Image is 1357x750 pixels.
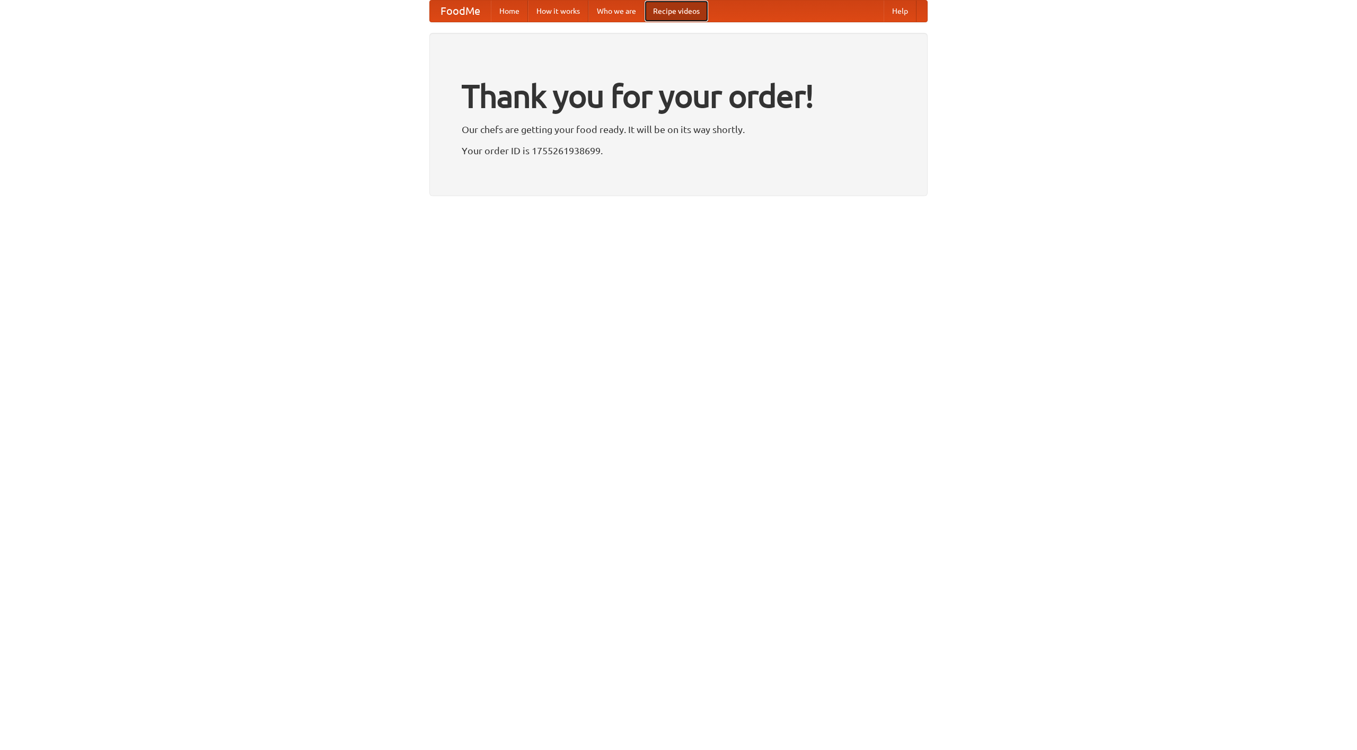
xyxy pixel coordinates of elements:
a: Who we are [588,1,645,22]
a: FoodMe [430,1,491,22]
p: Your order ID is 1755261938699. [462,143,895,158]
h1: Thank you for your order! [462,70,895,121]
a: How it works [528,1,588,22]
a: Help [884,1,917,22]
p: Our chefs are getting your food ready. It will be on its way shortly. [462,121,895,137]
a: Home [491,1,528,22]
a: Recipe videos [645,1,708,22]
